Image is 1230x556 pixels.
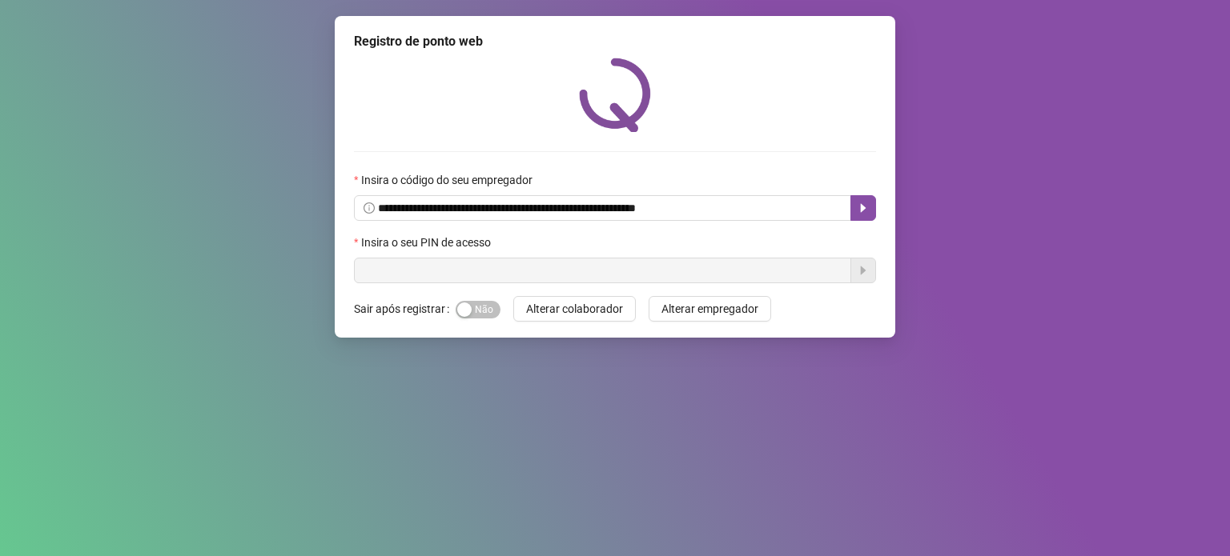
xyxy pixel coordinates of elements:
span: Alterar empregador [661,300,758,318]
img: QRPoint [579,58,651,132]
button: Alterar colaborador [513,296,636,322]
div: Registro de ponto web [354,32,876,51]
span: caret-right [857,202,870,214]
label: Sair após registrar [354,296,456,322]
label: Insira o código do seu empregador [354,171,543,189]
label: Insira o seu PIN de acesso [354,234,501,251]
span: info-circle [364,202,375,214]
button: Alterar empregador [649,296,771,322]
span: Alterar colaborador [526,300,623,318]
